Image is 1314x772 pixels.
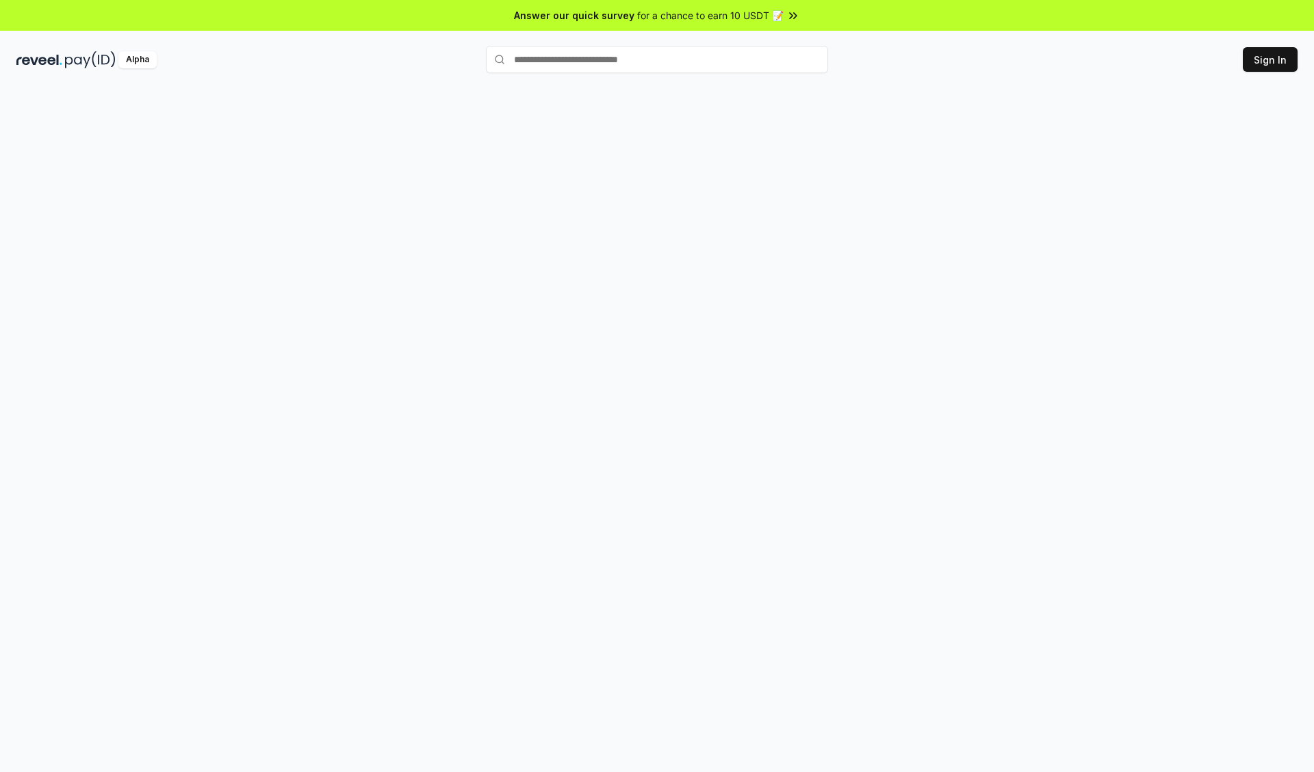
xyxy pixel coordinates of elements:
img: pay_id [65,51,116,68]
img: reveel_dark [16,51,62,68]
button: Sign In [1243,47,1298,72]
div: Alpha [118,51,157,68]
span: Answer our quick survey [514,8,634,23]
span: for a chance to earn 10 USDT 📝 [637,8,784,23]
